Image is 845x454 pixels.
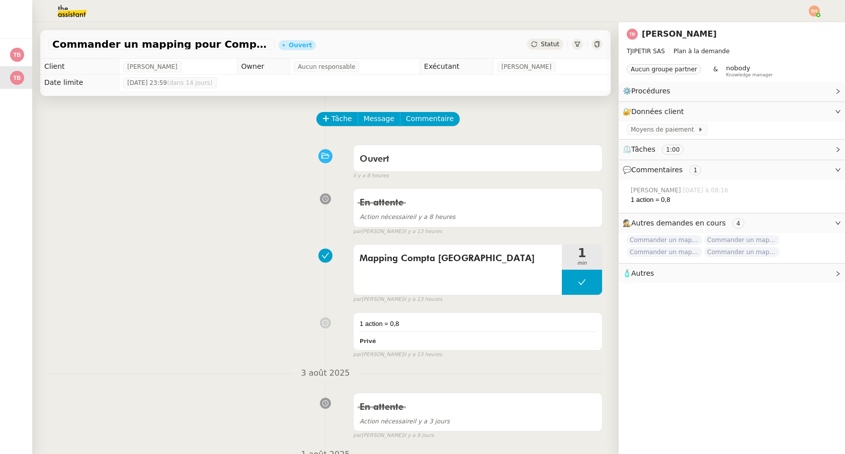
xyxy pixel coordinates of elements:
[364,113,394,125] span: Message
[713,64,718,77] span: &
[501,62,552,72] span: [PERSON_NAME]
[10,71,24,85] img: svg
[360,251,556,266] span: Mapping Compta [GEOGRAPHIC_DATA]
[353,228,442,236] small: [PERSON_NAME]
[631,166,683,174] span: Commentaires
[403,228,442,236] span: il y a 13 heures
[353,295,362,304] span: par
[353,172,389,180] span: il y a 8 heures
[631,195,837,205] div: 1 action = 0,8
[562,259,602,268] span: min
[353,308,370,316] span: false
[673,48,730,55] span: Plan à la demande
[52,39,271,49] span: Commander un mapping pour Compta [GEOGRAPHIC_DATA]
[631,269,654,277] span: Autres
[316,112,358,126] button: Tâche
[353,351,362,359] span: par
[353,431,362,440] span: par
[623,85,675,97] span: ⚙️
[403,431,434,440] span: il y a 8 jours
[298,62,355,72] span: Aucun responsable
[623,219,748,227] span: 🕵️
[10,48,24,62] img: svg
[726,64,750,72] span: nobody
[619,213,845,233] div: 🕵️Autres demandes en cours 4
[406,113,454,125] span: Commentaire
[623,106,688,118] span: 🔐
[631,87,670,95] span: Procédures
[683,186,730,195] span: [DATE] à 08:16
[127,78,213,88] span: [DATE] 23:59
[627,235,702,245] span: Commander un mapping pour ACF
[631,107,684,116] span: Données client
[403,295,442,304] span: il y a 13 heures
[360,338,376,345] b: Privé
[662,145,684,155] nz-tag: 1:00
[400,112,460,126] button: Commentaire
[331,113,352,125] span: Tâche
[619,264,845,283] div: 🧴Autres
[562,247,602,259] span: 1
[127,62,178,72] span: [PERSON_NAME]
[631,186,683,195] span: [PERSON_NAME]
[541,41,559,48] span: Statut
[642,29,717,39] a: [PERSON_NAME]
[704,235,780,245] span: Commander un mapping pour [PERSON_NAME]
[623,166,705,174] span: 💬
[623,269,654,277] span: 🧴
[237,59,290,75] td: Owner
[726,64,773,77] app-user-label: Knowledge manager
[353,295,442,304] small: [PERSON_NAME]
[289,42,312,48] div: Ouvert
[358,112,400,126] button: Message
[353,184,370,192] span: false
[360,213,456,220] span: il y a 8 heures
[619,81,845,101] div: ⚙️Procédures
[627,64,701,74] nz-tag: Aucun groupe partner
[690,165,702,175] nz-tag: 1
[631,219,726,227] span: Autres demandes en cours
[420,59,493,75] td: Exécutant
[631,145,655,153] span: Tâches
[360,155,389,164] span: Ouvert
[293,367,358,380] span: 3 août 2025
[809,6,820,17] img: svg
[353,240,370,248] span: false
[360,319,596,329] div: 1 action = 0,8
[726,72,773,78] span: Knowledge manager
[353,140,370,148] span: false
[627,48,665,55] span: TJIPETIR SAS
[167,79,213,86] span: (dans 14 jours)
[360,198,403,207] span: En attente
[627,29,638,40] img: svg
[623,145,692,153] span: ⏲️
[353,388,370,396] span: false
[360,403,403,412] span: En attente
[360,418,413,425] span: Action nécessaire
[353,431,434,440] small: [PERSON_NAME]
[732,218,744,229] nz-tag: 4
[360,418,450,425] span: il y a 3 jours
[627,247,702,257] span: Commander un mapping pour Afigec
[619,160,845,180] div: 💬Commentaires 1
[619,140,845,159] div: ⏲️Tâches 1:00
[631,125,698,135] span: Moyens de paiement
[353,351,442,359] small: [PERSON_NAME]
[40,75,119,91] td: Date limite
[403,351,442,359] span: il y a 13 heures
[704,247,780,257] span: Commander un mapping pour Fideliance
[353,228,362,236] span: par
[40,59,119,75] td: Client
[619,102,845,122] div: 🔐Données client
[360,213,413,220] span: Action nécessaire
